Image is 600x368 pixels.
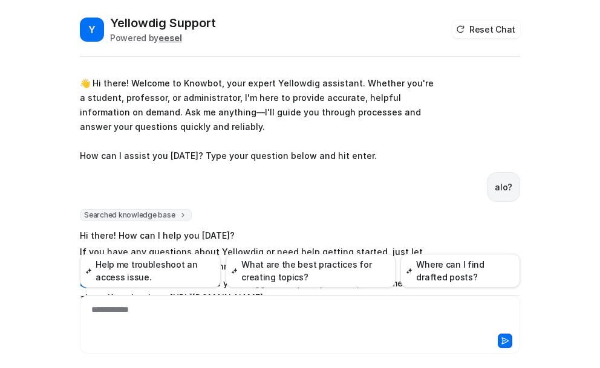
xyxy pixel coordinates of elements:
[110,15,216,31] h2: Yellowdig Support
[80,209,192,221] span: Searched knowledge base
[80,254,221,288] button: Help me troubleshoot an access issue.
[495,180,512,195] p: alo?
[80,76,434,163] p: 👋 Hi there! Welcome to Knowbot, your expert Yellowdig assistant. Whether you're a student, profes...
[226,254,396,288] button: What are the best practices for creating topics?
[452,21,520,38] button: Reset Chat
[400,254,520,288] button: Where can I find drafted posts?
[110,31,216,44] div: Powered by
[158,33,182,43] b: eesel
[80,245,434,274] p: If you have any questions about Yellowdig or need help getting started, just let me know. I'm her...
[80,228,434,243] p: Hi there! How can I help you [DATE]?
[80,18,104,42] span: Y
